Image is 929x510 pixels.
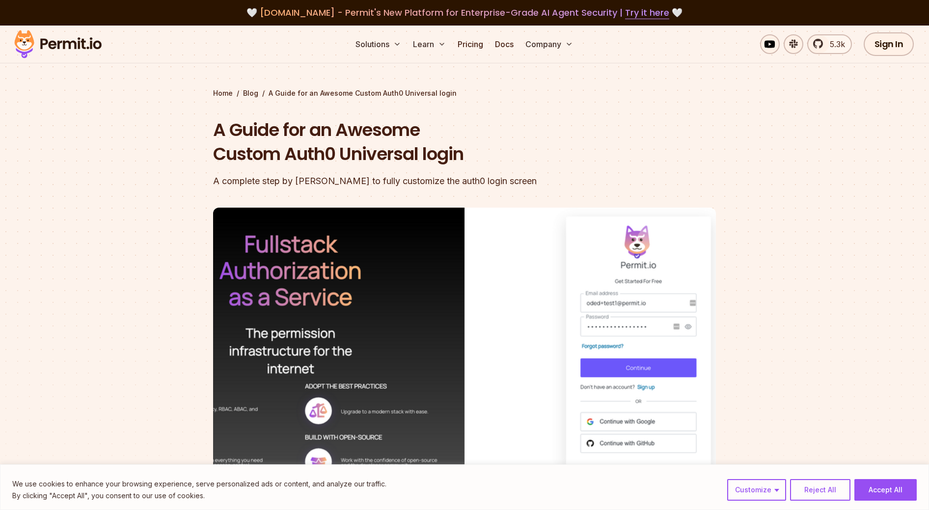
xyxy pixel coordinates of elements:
a: Sign In [864,32,914,56]
p: By clicking "Accept All", you consent to our use of cookies. [12,490,386,502]
a: Home [213,88,233,98]
button: Learn [409,34,450,54]
a: 5.3k [807,34,852,54]
button: Reject All [790,479,850,501]
a: Try it here [625,6,669,19]
p: We use cookies to enhance your browsing experience, serve personalized ads or content, and analyz... [12,478,386,490]
a: Docs [491,34,518,54]
button: Solutions [352,34,405,54]
button: Accept All [854,479,917,501]
h1: A Guide for an Awesome Custom Auth0 Universal login [213,118,590,166]
span: [DOMAIN_NAME] - Permit's New Platform for Enterprise-Grade AI Agent Security | [260,6,669,19]
img: Permit logo [10,27,106,61]
button: Customize [727,479,786,501]
div: 🤍 🤍 [24,6,905,20]
button: Company [521,34,577,54]
a: Blog [243,88,258,98]
div: A complete step by [PERSON_NAME] to fully customize the auth0 login screen [213,174,590,188]
img: A Guide for an Awesome Custom Auth0 Universal login [213,208,716,490]
span: 5.3k [824,38,845,50]
a: Pricing [454,34,487,54]
div: / / [213,88,716,98]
